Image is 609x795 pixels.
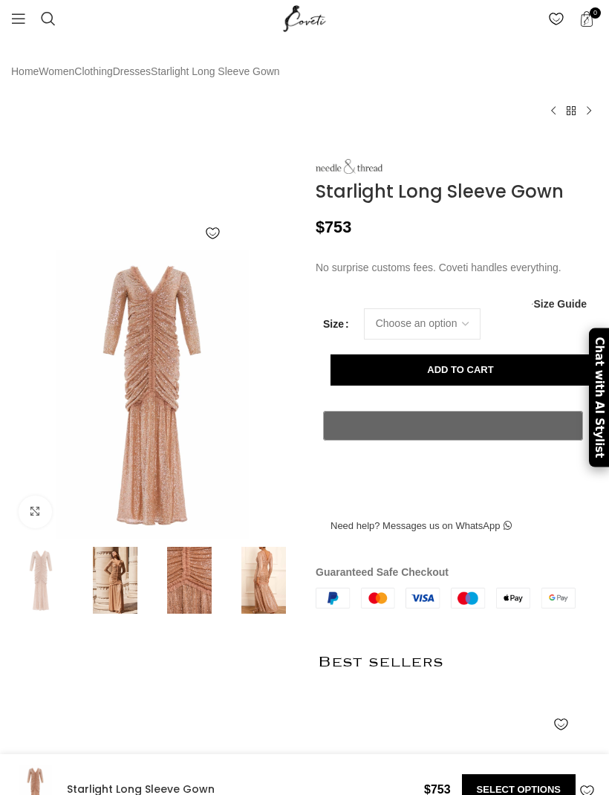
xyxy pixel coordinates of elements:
[7,547,74,614] img: Needle and Thread
[541,4,571,33] div: My Wishlist
[590,7,601,19] span: 0
[11,63,280,79] nav: Breadcrumb
[33,4,63,33] a: Search
[156,547,223,614] img: Needle and Thread clothing
[323,316,349,332] label: Size
[151,63,280,79] span: Starlight Long Sleeve Gown
[316,510,527,542] a: Need help? Messages us on WhatsApp
[316,218,325,236] span: $
[280,12,330,24] a: Site logo
[39,63,74,79] a: Women
[316,181,598,203] h1: Starlight Long Sleeve Gown
[330,354,590,386] button: Add to cart
[323,411,583,441] button: Pay with GPay
[74,63,112,79] a: Clothing
[316,259,598,276] p: No surprise customs fees. Coveti handles everything.
[113,63,151,79] a: Dresses
[316,588,576,609] img: guaranteed-safe-checkout-bordered.j
[544,102,562,120] a: Previous product
[316,566,449,578] strong: Guaranteed Safe Checkout
[318,623,578,701] h2: Best sellers
[320,448,586,484] iframe: Marco seguro del proceso de finalización de compra exprés
[571,4,602,33] a: 0
[11,63,39,79] a: Home
[4,4,33,33] a: Open mobile menu
[580,102,598,120] a: Next product
[230,547,297,614] img: Needle and Thread dress
[316,218,351,236] bdi: 753
[316,159,382,174] img: Needle and Thread
[82,547,149,614] img: Needle and Thread dresses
